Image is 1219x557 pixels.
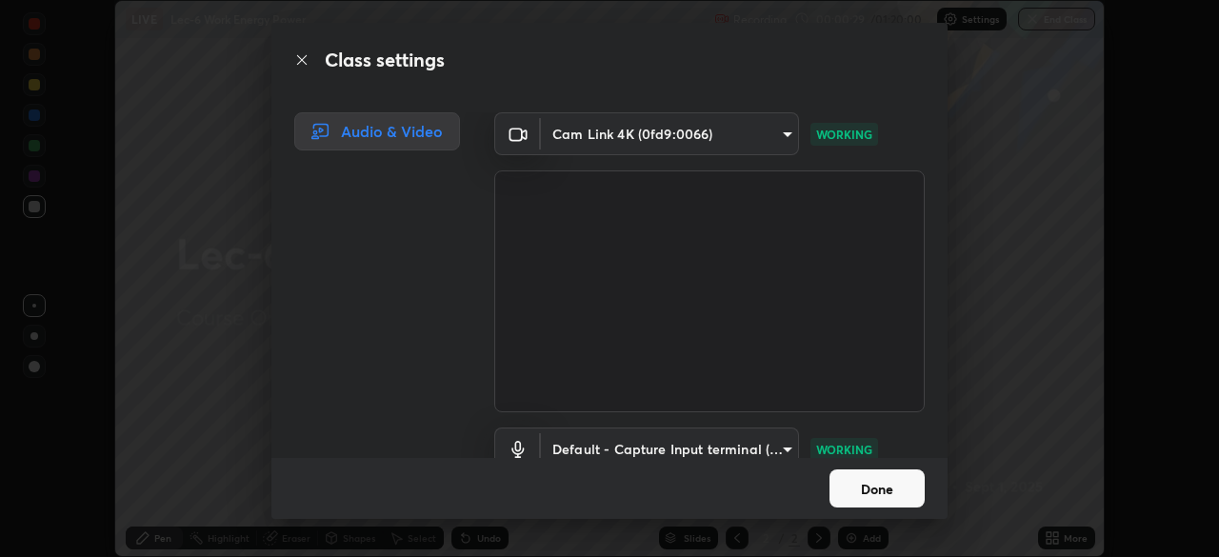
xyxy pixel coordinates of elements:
div: Cam Link 4K (0fd9:0066) [541,112,799,155]
p: WORKING [816,441,872,458]
div: Cam Link 4K (0fd9:0066) [541,428,799,470]
h2: Class settings [325,46,445,74]
button: Done [829,469,925,507]
div: Audio & Video [294,112,460,150]
p: WORKING [816,126,872,143]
